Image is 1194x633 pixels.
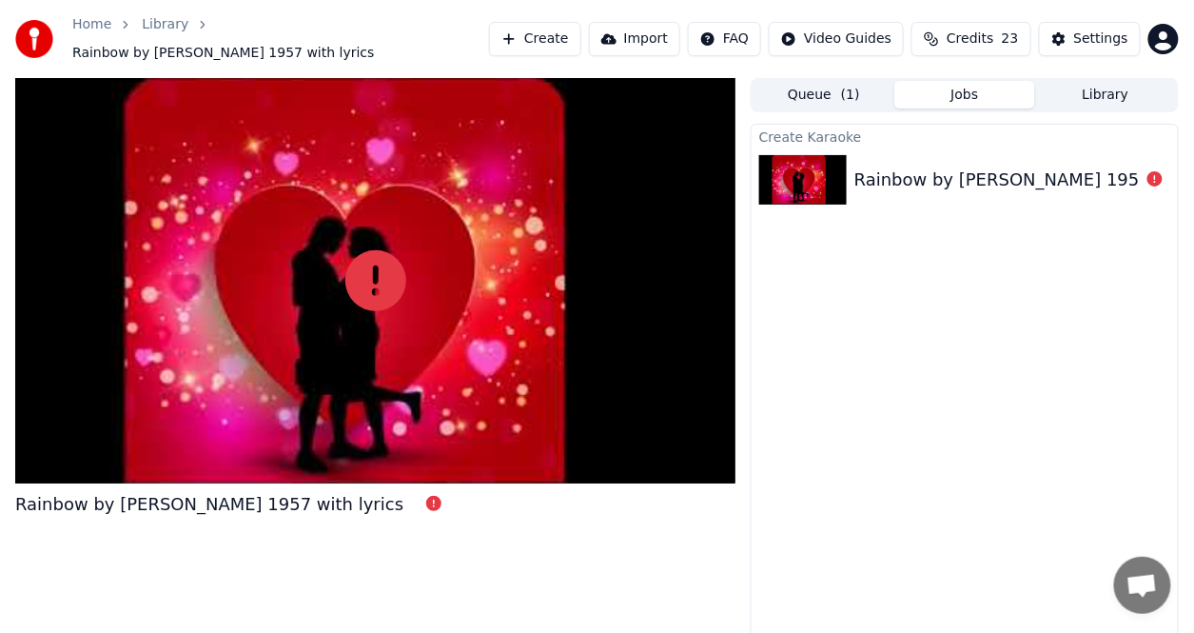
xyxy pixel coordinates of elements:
a: Home [72,15,111,34]
nav: breadcrumb [72,15,489,63]
span: Credits [947,30,993,49]
button: Create [489,22,581,56]
div: Rainbow by [PERSON_NAME] 1957 with lyrics [15,491,403,518]
button: FAQ [688,22,761,56]
span: Rainbow by [PERSON_NAME] 1957 with lyrics [72,44,375,63]
button: Settings [1039,22,1141,56]
button: Credits23 [911,22,1030,56]
div: Open chat [1114,557,1171,614]
span: 23 [1002,30,1019,49]
span: ( 1 ) [841,86,860,105]
a: Library [142,15,188,34]
div: Settings [1074,30,1128,49]
button: Video Guides [769,22,904,56]
button: Queue [754,81,894,109]
button: Jobs [894,81,1035,109]
button: Library [1035,81,1176,109]
img: youka [15,20,53,58]
div: Create Karaoke [752,125,1178,148]
button: Import [589,22,680,56]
